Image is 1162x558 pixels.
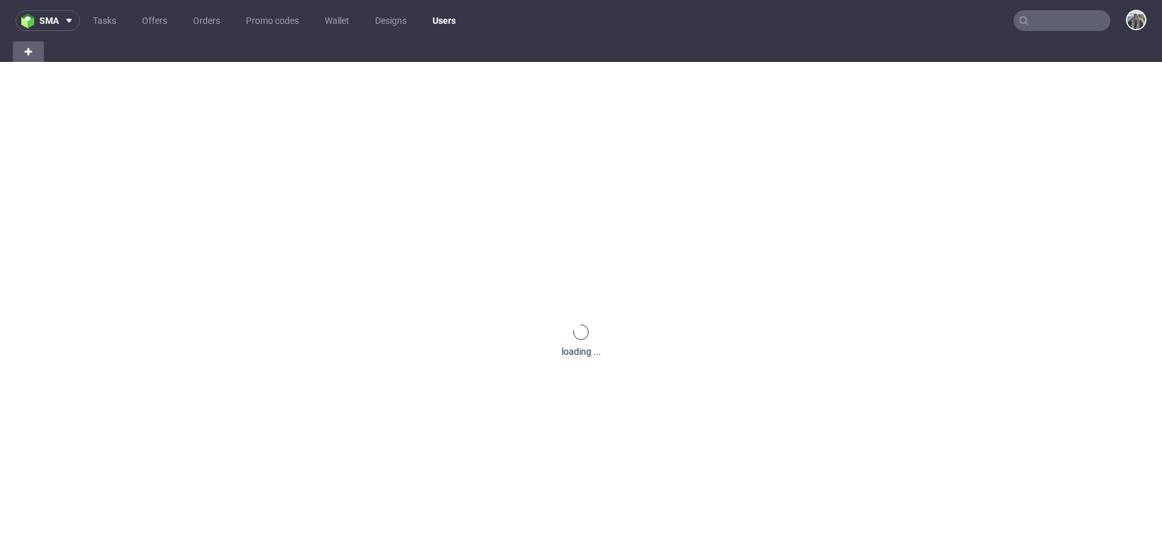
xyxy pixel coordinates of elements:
div: loading ... [562,345,601,358]
button: sma [15,10,80,31]
span: sma [39,16,59,25]
a: Users [425,10,464,31]
a: Orders [185,10,228,31]
a: Wallet [317,10,357,31]
a: Designs [367,10,414,31]
a: Offers [134,10,175,31]
img: logo [21,14,39,28]
a: Tasks [85,10,124,31]
img: Zeniuk Magdalena [1127,11,1145,29]
a: Promo codes [238,10,307,31]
